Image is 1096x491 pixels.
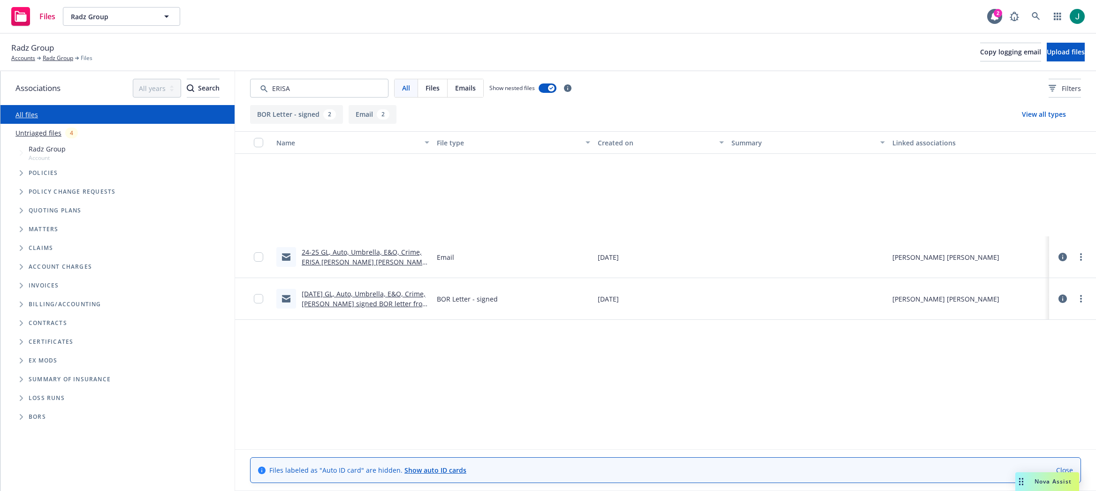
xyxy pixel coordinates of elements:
a: Report a Bug [1005,7,1024,26]
span: Policy change requests [29,189,115,195]
button: Nova Assist [1015,472,1079,491]
a: more [1075,293,1087,304]
span: Show nested files [489,84,535,92]
div: File type [437,138,579,148]
div: Search [187,79,220,97]
a: Untriaged files [15,128,61,138]
a: Switch app [1048,7,1067,26]
span: Files labeled as "Auto ID card" are hidden. [269,465,466,475]
input: Toggle Row Selected [254,294,263,303]
div: Name [276,138,419,148]
button: View all types [1007,105,1081,124]
div: 2 [994,9,1002,17]
span: Billing/Accounting [29,302,101,307]
button: Linked associations [889,131,1049,154]
span: Copy logging email [980,47,1041,56]
div: [PERSON_NAME] [PERSON_NAME] [892,252,999,262]
a: Search [1027,7,1045,26]
a: Radz Group [43,54,73,62]
button: File type [433,131,594,154]
div: 2 [323,109,336,120]
a: Close [1056,465,1073,475]
span: Files [39,13,55,20]
span: Email [437,252,454,262]
span: Quoting plans [29,208,82,213]
span: Filters [1049,83,1081,93]
a: All files [15,110,38,119]
span: Claims [29,245,53,251]
button: SearchSearch [187,79,220,98]
span: Files [426,83,440,93]
span: Ex Mods [29,358,57,363]
button: BOR Letter - signed [250,105,343,124]
div: Linked associations [892,138,1045,148]
span: Associations [15,82,61,94]
a: Show auto ID cards [404,466,466,475]
span: Filters [1062,83,1081,93]
button: Name [273,131,433,154]
span: Radz Group [71,12,152,22]
input: Search by keyword... [250,79,388,98]
a: [DATE] GL, Auto, Umbrella, E&O, Crime, [PERSON_NAME] signed BOR letter from insured.msg [302,289,428,318]
div: Tree Example [0,142,235,295]
span: BOR Letter - signed [437,294,498,304]
span: Emails [455,83,476,93]
span: Matters [29,227,58,232]
span: BORs [29,414,46,420]
span: [DATE] [598,252,619,262]
input: Toggle Row Selected [254,252,263,262]
span: Radz Group [29,144,66,154]
button: Upload files [1047,43,1085,61]
span: Certificates [29,339,73,345]
span: All [402,83,410,93]
button: Summary [728,131,888,154]
button: Email [349,105,396,124]
img: photo [1070,9,1085,24]
input: Select all [254,138,263,147]
a: Accounts [11,54,35,62]
span: Account charges [29,264,92,270]
span: Loss Runs [29,395,65,401]
span: Invoices [29,283,59,288]
button: Radz Group [63,7,180,26]
div: Created on [598,138,714,148]
div: Summary [731,138,874,148]
a: Files [8,3,59,30]
button: Copy logging email [980,43,1041,61]
div: Folder Tree Example [0,295,235,426]
div: 4 [65,128,78,138]
span: Radz Group [11,42,54,54]
span: [DATE] [598,294,619,304]
span: Files [81,54,92,62]
span: Contracts [29,320,67,326]
span: Summary of insurance [29,377,111,382]
div: [PERSON_NAME] [PERSON_NAME] [892,294,999,304]
a: 24-25 GL, Auto, Umbrella, E&O, Crime, ERISA [PERSON_NAME] [PERSON_NAME] policies from insured.msg [302,248,428,276]
span: Account [29,154,66,162]
span: Policies [29,170,58,176]
button: Filters [1049,79,1081,98]
svg: Search [187,84,194,92]
div: Drag to move [1015,472,1027,491]
span: Nova Assist [1035,477,1072,485]
div: 2 [377,109,389,120]
span: Upload files [1047,47,1085,56]
a: more [1075,251,1087,263]
button: Created on [594,131,728,154]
